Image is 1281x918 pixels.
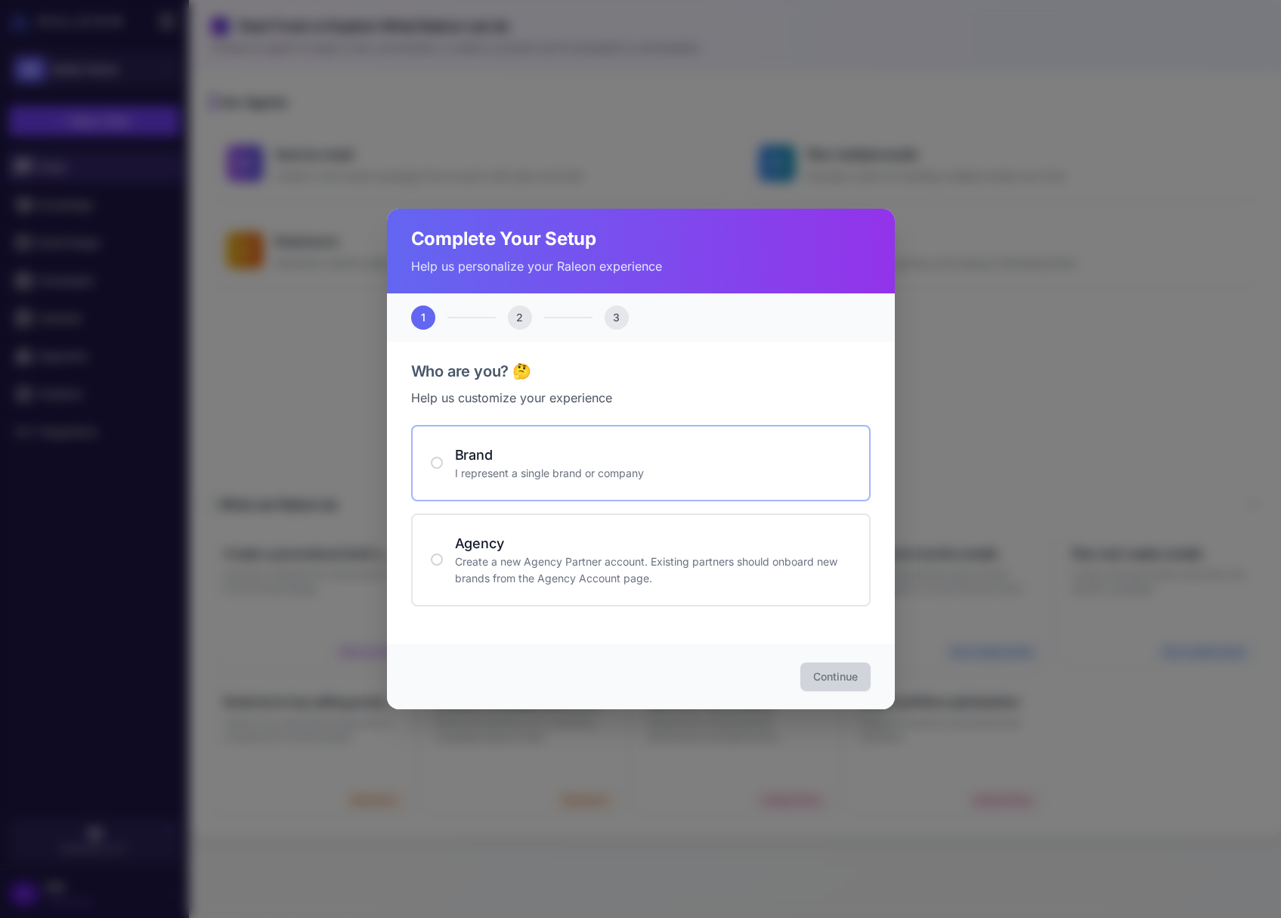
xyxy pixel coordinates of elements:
[508,305,532,330] div: 2
[455,554,851,587] p: Create a new Agency Partner account. Existing partners should onboard new brands from the Agency ...
[455,533,851,554] h4: Agency
[411,389,871,407] p: Help us customize your experience
[605,305,629,330] div: 3
[800,662,871,691] button: Continue
[813,669,858,684] span: Continue
[411,257,871,275] p: Help us personalize your Raleon experience
[455,465,851,482] p: I represent a single brand or company
[411,305,435,330] div: 1
[411,227,871,251] h2: Complete Your Setup
[411,360,871,383] h3: Who are you? 🤔
[455,445,851,465] h4: Brand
